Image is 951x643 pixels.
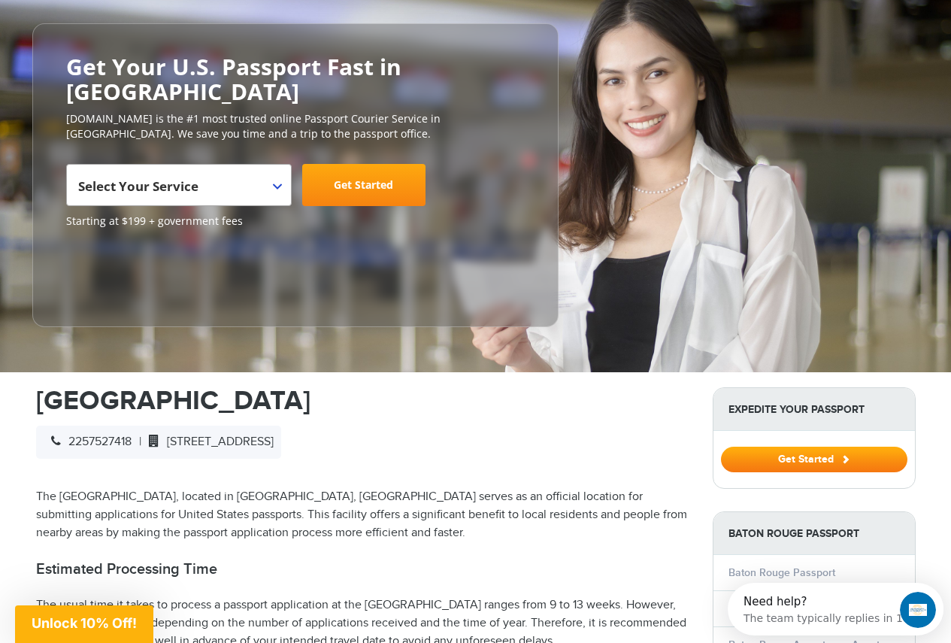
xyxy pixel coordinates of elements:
span: Starting at $199 + government fees [66,214,525,229]
span: 2257527418 [44,435,132,449]
p: The [GEOGRAPHIC_DATA], located in [GEOGRAPHIC_DATA], [GEOGRAPHIC_DATA] serves as an official loca... [36,488,690,542]
p: [DOMAIN_NAME] is the #1 most trusted online Passport Courier Service in [GEOGRAPHIC_DATA]. We sav... [66,111,525,141]
span: Unlock 10% Off! [32,615,137,631]
h1: [GEOGRAPHIC_DATA] [36,387,690,414]
span: Select Your Service [78,170,276,212]
div: Unlock 10% Off! [15,605,153,643]
strong: Baton Rouge Passport [713,512,915,555]
div: The team typically replies in 1d [16,25,182,41]
a: Get Started [302,164,426,206]
span: [STREET_ADDRESS] [141,435,274,449]
span: Select Your Service [78,177,198,195]
strong: Expedite Your Passport [713,388,915,431]
a: Baton Rouge Passport [728,566,835,579]
div: Need help? [16,13,182,25]
iframe: Intercom live chat [900,592,936,628]
h2: Estimated Processing Time [36,560,690,578]
button: Get Started [721,447,907,472]
h2: Get Your U.S. Passport Fast in [GEOGRAPHIC_DATA] [66,54,525,104]
span: Select Your Service [66,164,292,206]
div: | [36,426,281,459]
iframe: Intercom live chat discovery launcher [728,583,943,635]
iframe: Customer reviews powered by Trustpilot [66,236,179,311]
div: Open Intercom Messenger [6,6,226,47]
a: Get Started [721,453,907,465]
